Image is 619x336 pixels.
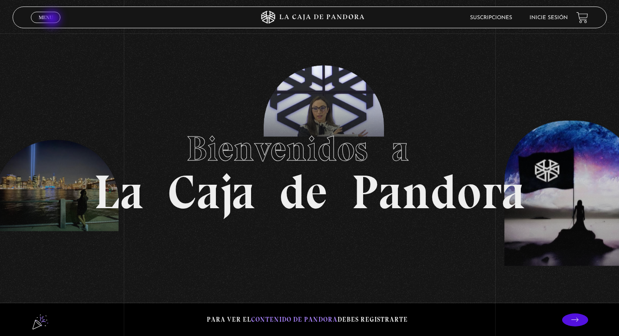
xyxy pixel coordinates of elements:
a: Suscripciones [470,15,512,20]
a: View your shopping cart [576,12,588,23]
a: Inicie sesión [530,15,568,20]
span: Cerrar [36,22,56,28]
span: Bienvenidos a [186,128,433,170]
h1: La Caja de Pandora [94,120,525,216]
span: Menu [39,15,53,20]
span: contenido de Pandora [251,316,338,323]
p: Para ver el debes registrarte [207,314,408,326]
